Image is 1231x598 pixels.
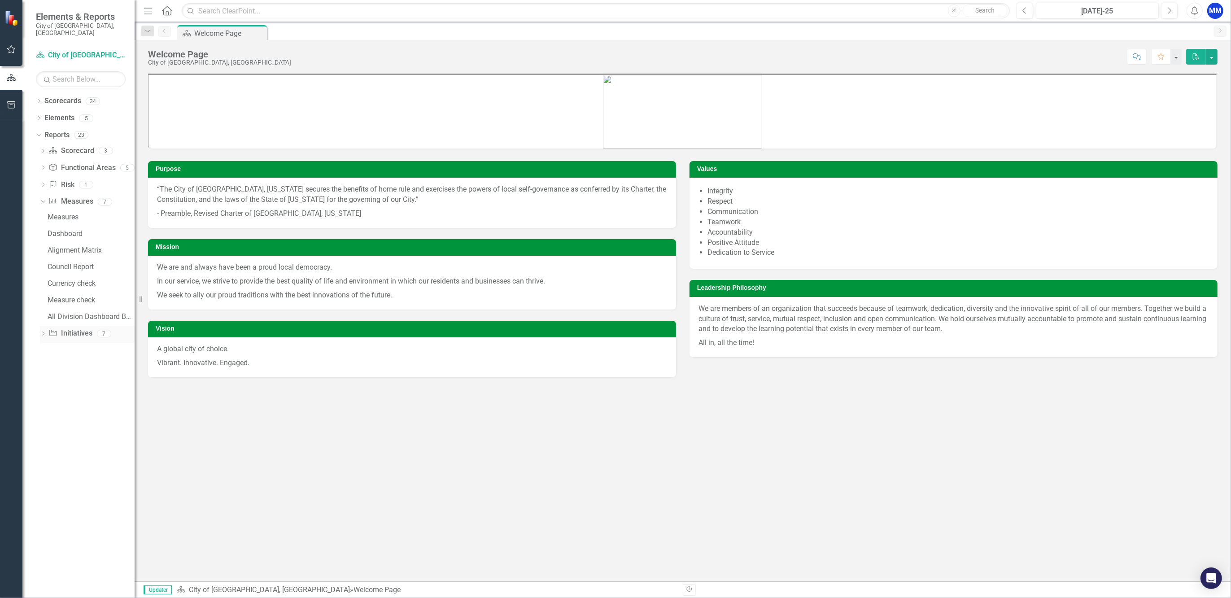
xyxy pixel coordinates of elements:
div: Measure check [48,296,135,304]
div: 23 [74,131,88,139]
div: Open Intercom Messenger [1200,567,1222,589]
p: We are members of an organization that succeeds because of teamwork, dedication, diversity and th... [698,304,1209,336]
a: All Division Dashboard Budget Book [45,310,135,324]
a: City of [GEOGRAPHIC_DATA], [GEOGRAPHIC_DATA] [189,585,350,594]
p: - Preamble, Revised Charter of [GEOGRAPHIC_DATA], [US_STATE] [157,207,667,219]
div: 3 [99,147,113,155]
a: Elements [44,113,74,123]
h3: Vision [156,325,672,332]
img: ClearPoint Strategy [4,10,20,26]
button: Search [963,4,1008,17]
div: [DATE]-25 [1039,6,1156,17]
div: Welcome Page [354,585,401,594]
li: Communication [707,207,1209,217]
p: We are and always have been a proud local democracy. [157,262,667,275]
li: Dedication to Service [707,248,1209,258]
div: 7 [97,330,111,337]
a: City of [GEOGRAPHIC_DATA], [GEOGRAPHIC_DATA] [36,50,126,61]
a: Currency check [45,276,135,291]
h3: Leadership Philosophy [697,284,1213,291]
span: Updater [144,585,172,594]
div: 34 [86,97,100,105]
input: Search ClearPoint... [182,3,1010,19]
li: Teamwork [707,217,1209,227]
div: » [176,585,676,595]
a: Alignment Matrix [45,243,135,258]
a: Functional Areas [48,163,115,173]
p: A global city of choice. [157,344,667,356]
h3: Mission [156,244,672,250]
div: 5 [120,164,135,171]
a: Measures [45,210,135,224]
p: “The City of [GEOGRAPHIC_DATA], [US_STATE] secures the benefits of home rule and exercises the po... [157,184,667,207]
li: Integrity [707,186,1209,196]
a: Scorecard [48,146,94,156]
a: Dashboard [45,227,135,241]
div: Welcome Page [194,28,265,39]
div: Currency check [48,279,135,288]
p: We seek to ally our proud traditions with the best innovations of the future. [157,288,667,301]
a: Risk [48,180,74,190]
div: 7 [98,198,112,205]
p: Vibrant. Innovative. Engaged. [157,356,667,368]
a: Scorecards [44,96,81,106]
p: All in, all the time! [698,336,1209,348]
span: Search [975,7,995,14]
span: Elements & Reports [36,11,126,22]
div: 5 [79,114,93,122]
a: Measures [48,196,93,207]
small: City of [GEOGRAPHIC_DATA], [GEOGRAPHIC_DATA] [36,22,126,37]
a: Initiatives [48,328,92,339]
input: Search Below... [36,71,126,87]
div: Measures [48,213,135,221]
button: [DATE]-25 [1036,3,1159,19]
li: Positive Attitude [707,238,1209,248]
div: Alignment Matrix [48,246,135,254]
div: City of [GEOGRAPHIC_DATA], [GEOGRAPHIC_DATA] [148,59,291,66]
img: city-of-dublin-logo.png [603,75,762,148]
div: 1 [79,181,93,188]
h3: Purpose [156,166,672,172]
a: Reports [44,130,70,140]
div: Dashboard [48,230,135,238]
div: Welcome Page [148,49,291,59]
a: Measure check [45,293,135,307]
h3: Values [697,166,1213,172]
button: MM [1207,3,1223,19]
div: Council Report [48,263,135,271]
p: In our service, we strive to provide the best quality of life and environment in which our reside... [157,275,667,288]
li: Respect [707,196,1209,207]
li: Accountability [707,227,1209,238]
div: All Division Dashboard Budget Book [48,313,135,321]
a: Council Report [45,260,135,274]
